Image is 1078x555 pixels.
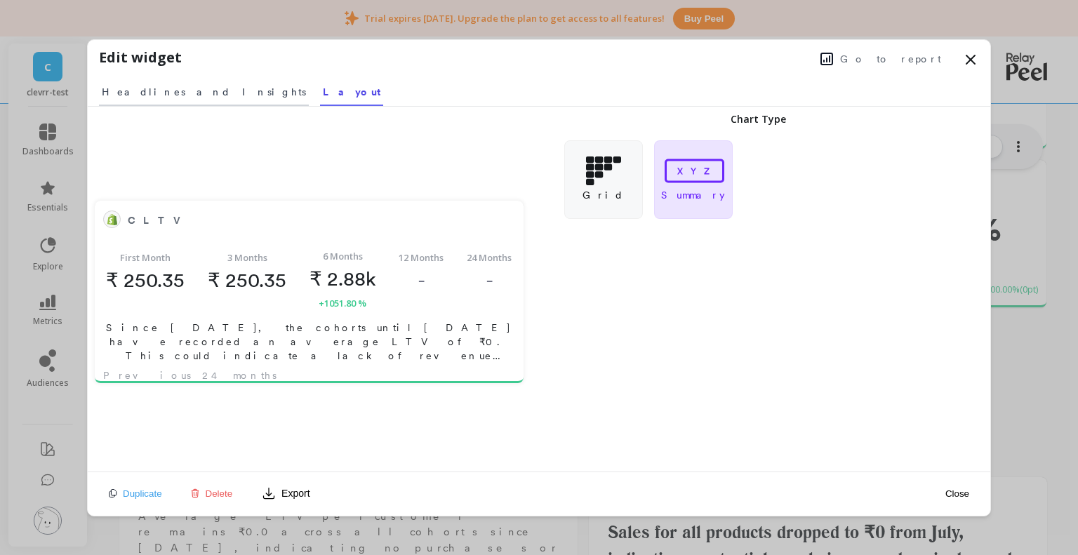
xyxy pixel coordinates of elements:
button: Duplicate [105,488,166,500]
span: ₹ [310,267,322,290]
p: - [418,268,425,292]
p: Chart Type [731,112,786,126]
span: 3 Months [227,250,267,265]
button: Delete [186,488,237,500]
span: First Month [120,250,171,265]
span: CLTV [128,210,470,230]
p: 250.35 [208,268,286,292]
button: Go to report [816,50,945,68]
span: ₹ [208,268,220,292]
p: Summary [661,188,725,202]
button: Close [941,488,973,500]
p: 2.88k [310,267,376,290]
span: Delete [206,488,233,499]
nav: Tabs [99,74,979,106]
p: Grid [583,188,624,202]
h1: Edit widget [99,47,182,68]
span: +1051.80 % [319,296,366,310]
button: Export [256,482,315,504]
span: ₹ [106,268,119,292]
span: Duplicate [123,488,162,499]
p: 250.35 [106,268,185,292]
span: 12 Months [399,250,444,265]
span: 24 Months [467,250,512,265]
span: Layout [323,85,380,99]
span: Go to report [840,52,941,66]
p: Since October 2024, the cohorts until March 2025 have recorded an average LTV of ₹0. This could i... [95,321,524,363]
span: CLTV [128,213,189,228]
img: api.shopify.svg [107,214,118,225]
span: Previous 24 months [103,368,277,382]
span: 6 Months [323,249,363,263]
p: - [486,268,493,292]
img: duplicate icon [109,489,117,497]
span: Headlines and Insights [102,85,306,99]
